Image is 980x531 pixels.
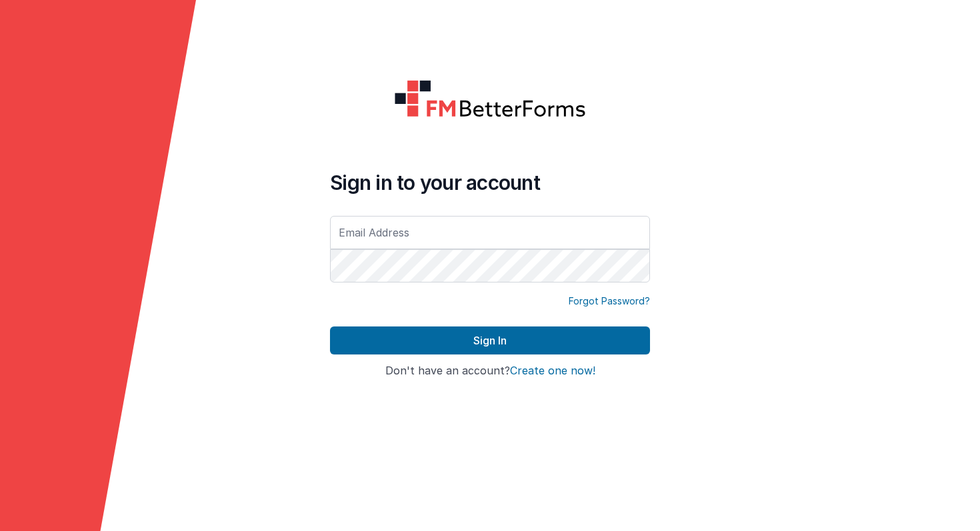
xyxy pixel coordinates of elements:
input: Email Address [330,216,650,249]
button: Create one now! [510,365,595,377]
a: Forgot Password? [569,294,650,308]
h4: Don't have an account? [330,365,650,377]
h4: Sign in to your account [330,171,650,195]
button: Sign In [330,326,650,354]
